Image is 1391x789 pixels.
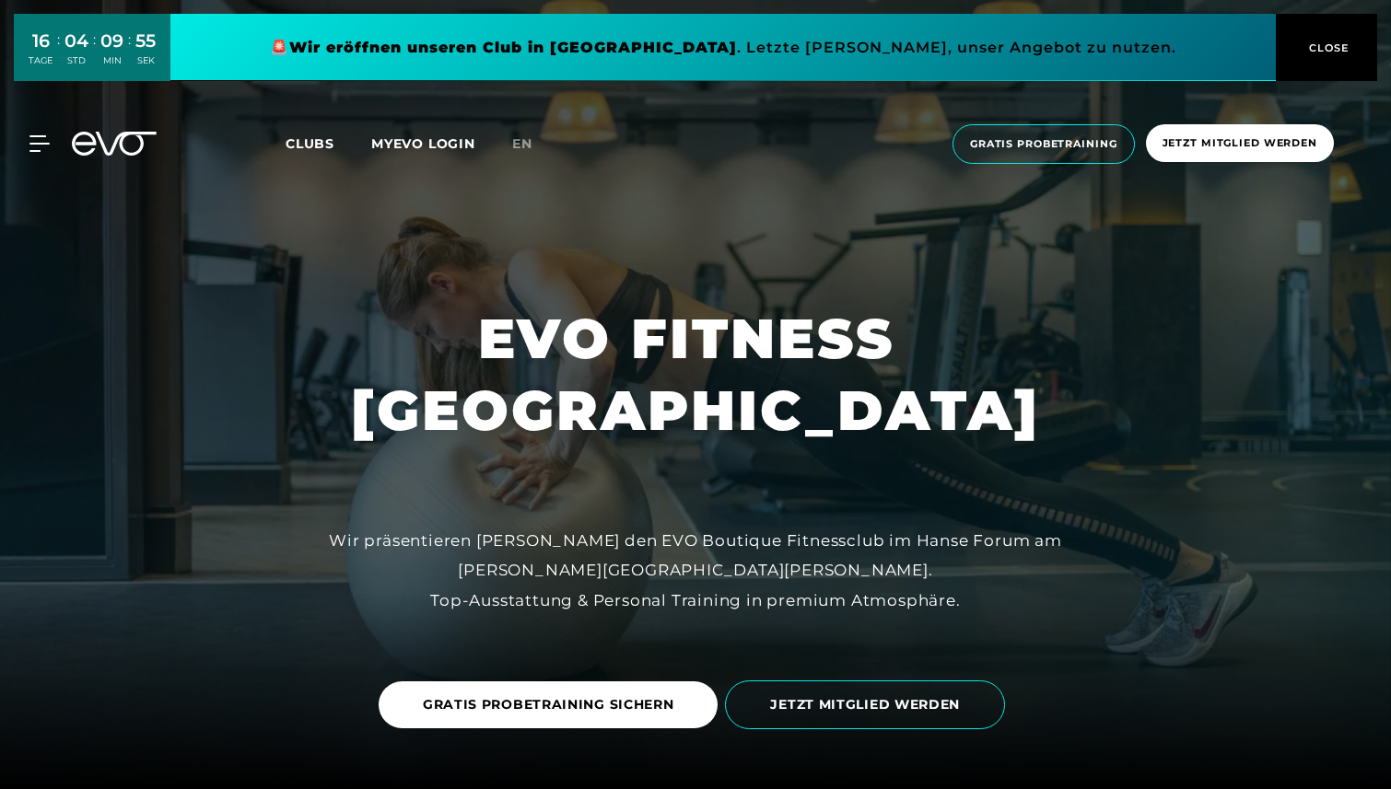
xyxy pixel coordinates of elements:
[512,135,532,152] span: en
[57,29,60,78] div: :
[135,54,156,67] div: SEK
[29,28,53,54] div: 16
[770,695,960,714] span: JETZT MITGLIED WERDEN
[135,28,156,54] div: 55
[725,667,1012,743] a: JETZT MITGLIED WERDEN
[29,54,53,67] div: TAGE
[371,135,475,152] a: MYEVO LOGIN
[286,134,371,152] a: Clubs
[128,29,131,78] div: :
[423,695,674,714] span: GRATIS PROBETRAINING SICHERN
[100,54,123,67] div: MIN
[1304,40,1350,56] span: CLOSE
[512,133,555,155] a: en
[64,54,88,67] div: STD
[286,135,334,152] span: Clubs
[64,28,88,54] div: 04
[1276,14,1377,81] button: CLOSE
[93,29,96,78] div: :
[970,136,1117,152] span: Gratis Probetraining
[351,303,1040,447] h1: EVO FITNESS [GEOGRAPHIC_DATA]
[1140,124,1339,164] a: Jetzt Mitglied werden
[379,667,726,742] a: GRATIS PROBETRAINING SICHERN
[947,124,1140,164] a: Gratis Probetraining
[1163,135,1317,151] span: Jetzt Mitglied werden
[281,526,1110,615] div: Wir präsentieren [PERSON_NAME] den EVO Boutique Fitnessclub im Hanse Forum am [PERSON_NAME][GEOGR...
[100,28,123,54] div: 09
